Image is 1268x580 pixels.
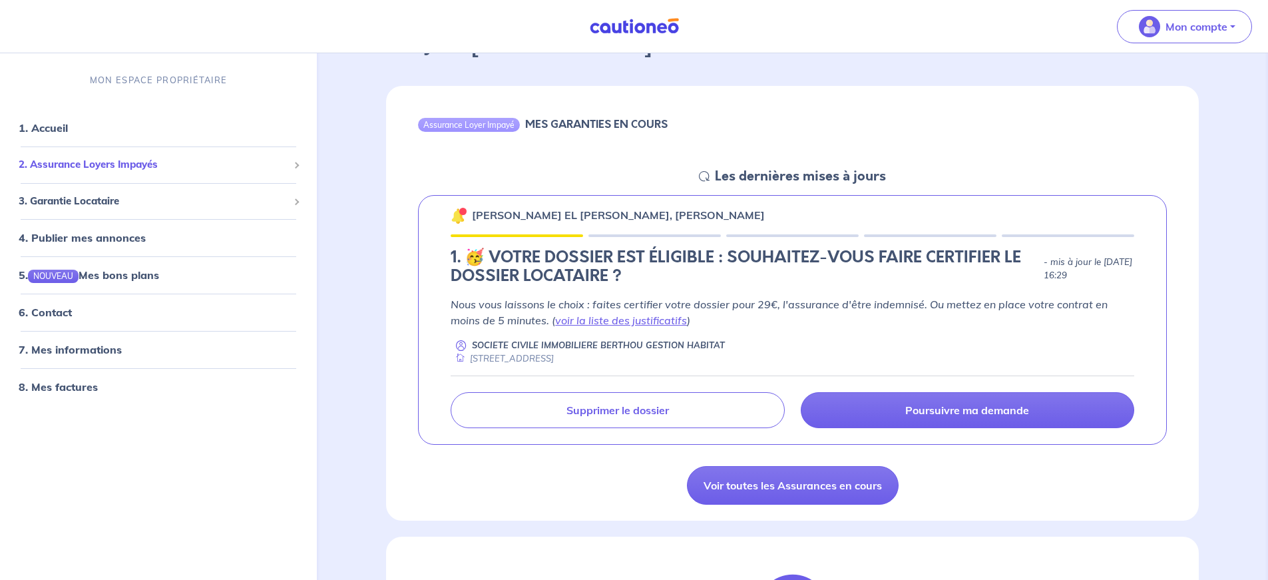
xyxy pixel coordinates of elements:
a: 4. Publier mes annonces [19,231,146,244]
p: Mon compte [1165,19,1227,35]
div: 5.NOUVEAUMes bons plans [5,262,312,288]
a: 6. Contact [19,306,72,319]
p: [PERSON_NAME] EL [PERSON_NAME], [PERSON_NAME] [472,207,765,223]
p: MON ESPACE PROPRIÉTAIRE [90,74,227,87]
p: SOCIETE CIVILE IMMOBILIERE BERTHOU GESTION HABITAT [472,339,725,352]
div: 1. Accueil [5,115,312,141]
img: illu_account_valid_menu.svg [1139,16,1160,37]
img: 🔔 [451,208,467,224]
a: Poursuivre ma demande [801,392,1134,428]
div: state: CERTIFICATION-CHOICE, Context: NEW,MAYBE-CERTIFICATE,RELATIONSHIP,LESSOR-DOCUMENTS [451,248,1134,292]
a: Voir toutes les Assurances en cours [687,466,899,505]
p: Supprimer le dossier [566,404,669,417]
a: 1. Accueil [19,121,68,135]
div: [STREET_ADDRESS] [451,352,554,365]
div: Assurance Loyer Impayé [418,118,520,131]
h5: Les dernières mises à jours [715,168,886,184]
a: 5.NOUVEAUMes bons plans [19,268,159,282]
img: Cautioneo [584,18,684,35]
div: 8. Mes factures [5,374,312,400]
div: 3. Garantie Locataire [5,188,312,214]
div: 6. Contact [5,299,312,326]
div: 4. Publier mes annonces [5,224,312,251]
div: 7. Mes informations [5,336,312,363]
p: Poursuivre ma demande [905,404,1029,417]
a: voir la liste des justificatifs [555,314,687,327]
button: illu_account_valid_menu.svgMon compte [1117,10,1252,43]
p: - mis à jour le [DATE] 16:29 [1044,256,1134,282]
a: 7. Mes informations [19,343,122,356]
a: 8. Mes factures [19,380,98,394]
span: 3. Garantie Locataire [19,194,288,209]
h4: 1. 🥳 VOTRE DOSSIER EST ÉLIGIBLE : SOUHAITEZ-VOUS FAIRE CERTIFIER LE DOSSIER LOCATAIRE ? [451,248,1038,286]
div: 2. Assurance Loyers Impayés [5,152,312,178]
p: Nous vous laissons le choix : faites certifier votre dossier pour 29€, l'assurance d'être indemni... [451,296,1134,328]
a: Supprimer le dossier [451,392,784,428]
h6: MES GARANTIES EN COURS [525,118,668,131]
span: 2. Assurance Loyers Impayés [19,157,288,172]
